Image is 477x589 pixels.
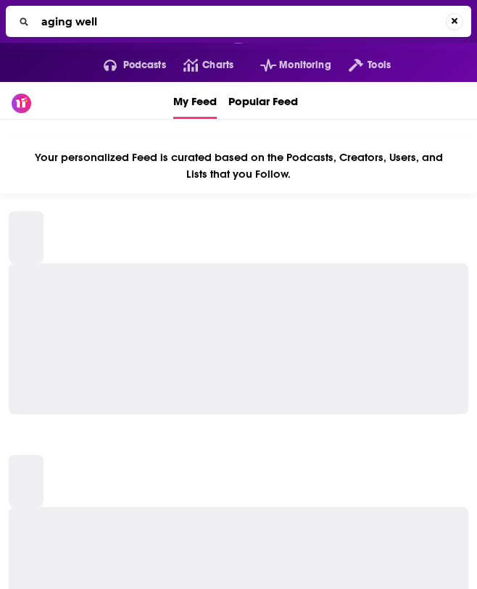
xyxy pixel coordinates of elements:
[173,82,217,119] a: My Feed
[36,10,446,33] input: Search...
[279,55,331,75] span: Monitoring
[331,54,391,77] button: open menu
[166,54,233,77] a: Charts
[202,55,233,75] span: Charts
[86,54,166,77] button: open menu
[243,54,331,77] button: open menu
[173,85,217,117] span: My Feed
[368,55,391,75] span: Tools
[123,55,166,75] span: Podcasts
[6,6,471,37] div: Search...
[228,85,298,117] span: Popular Feed
[228,82,298,119] a: Popular Feed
